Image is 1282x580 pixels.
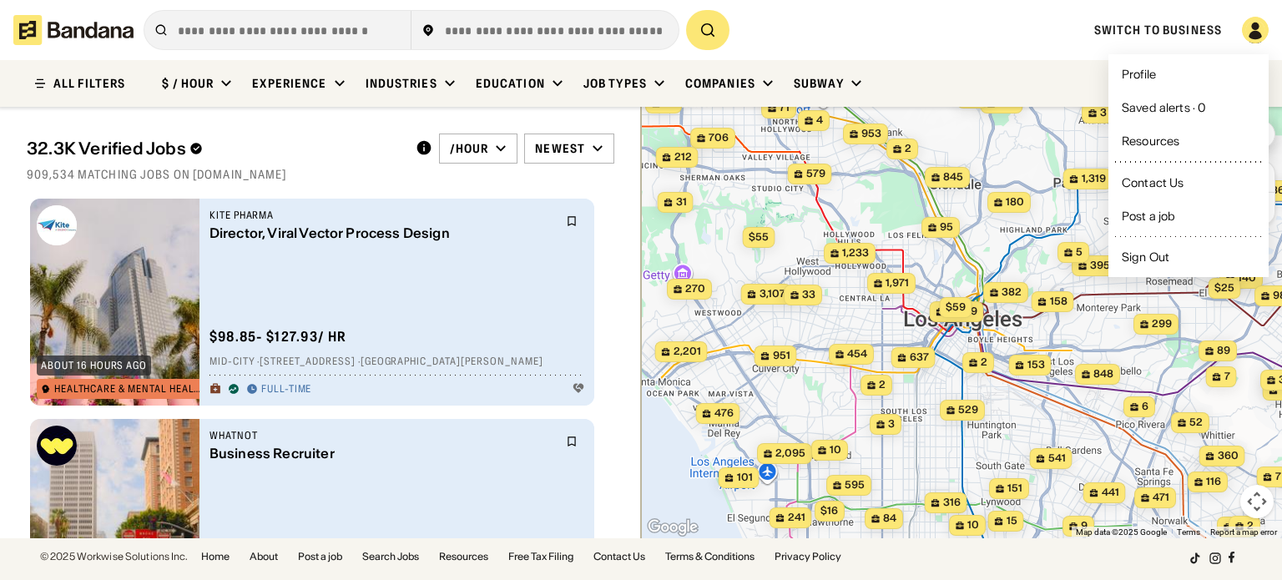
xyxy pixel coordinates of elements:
span: 7 [1275,470,1281,484]
div: about 16 hours ago [41,361,147,371]
span: 3 [1100,106,1107,120]
span: 71 [780,101,790,115]
span: 471 [1153,491,1169,505]
span: $55 [749,230,769,243]
button: Map camera controls [1240,485,1274,518]
div: Mid-City · [STREET_ADDRESS] · [GEOGRAPHIC_DATA][PERSON_NAME] [209,356,584,369]
a: Contact Us [593,552,645,562]
div: Saved alerts · 0 [1122,102,1205,113]
span: 951 [773,349,790,363]
a: Post a job [1115,203,1262,229]
span: 541 [1048,451,1066,466]
span: $59 [946,300,966,313]
span: 2 [981,356,987,370]
a: Post a job [298,552,342,562]
div: Job Types [583,76,647,91]
span: 2 [879,378,886,392]
span: 316 [943,496,961,510]
span: 454 [847,347,867,361]
a: Terms & Conditions [665,552,755,562]
span: 953 [861,127,881,141]
a: Home [201,552,230,562]
div: Education [476,76,545,91]
img: Google [645,517,700,538]
a: Terms (opens in new tab) [1177,527,1200,537]
div: Companies [685,76,755,91]
span: 6,079 [948,305,977,319]
div: Sign Out [1122,251,1169,263]
span: 270 [685,282,705,296]
a: Free Tax Filing [508,552,573,562]
a: Saved alerts · 0 [1115,94,1262,121]
div: /hour [450,141,489,156]
span: 2,095 [775,446,805,461]
span: 140 [1238,271,1256,285]
span: $25 [1214,281,1234,294]
span: 441 [1102,486,1119,500]
div: Business Recruiter [209,446,556,461]
div: Industries [366,76,437,91]
span: 4 [816,113,823,128]
span: 3 [888,417,895,431]
span: 180 [1006,195,1024,209]
span: 9 [1081,519,1088,533]
span: 116 [1206,475,1221,489]
span: 101 [737,471,753,485]
span: 3,107 [760,287,785,301]
a: Report a map error [1210,527,1277,537]
div: Newest [535,141,585,156]
div: Kite Pharma [209,209,556,222]
a: Profile [1115,61,1262,88]
div: Contact Us [1122,177,1184,189]
div: Full-time [261,383,312,396]
span: 10 [830,443,841,457]
span: 7 [1224,370,1230,384]
span: 382 [1002,285,1022,300]
span: 299 [1152,317,1172,331]
a: Switch to Business [1094,23,1222,38]
span: 153 [1027,358,1045,372]
span: 52 [1189,416,1203,430]
span: 5 [1076,245,1083,260]
span: 595 [845,478,865,492]
div: 32.3K Verified Jobs [27,139,402,159]
span: 476 [714,406,734,421]
div: Experience [252,76,326,91]
span: 2,201 [674,345,701,359]
span: 2 [1247,519,1254,533]
span: 706 [709,131,729,145]
span: 33 [802,288,815,302]
span: 579 [806,167,825,181]
img: Whatnot logo [37,426,77,466]
span: 848 [1093,367,1113,381]
span: 241 [788,511,805,525]
a: Contact Us [1115,169,1262,196]
span: 31 [676,195,687,209]
div: © 2025 Workwise Solutions Inc. [40,552,188,562]
div: $ / hour [162,76,214,91]
span: 158 [1050,295,1067,309]
div: Healthcare & Mental Health [54,384,202,394]
img: Kite Pharma logo [37,205,77,245]
a: Open this area in Google Maps (opens a new window) [645,517,700,538]
span: 159 [999,96,1017,110]
a: Resources [439,552,488,562]
a: About [250,552,278,562]
span: 360 [1218,449,1239,463]
span: 1,971 [886,276,909,290]
span: 1,319 [1082,172,1106,186]
span: 84 [883,512,896,526]
span: 89 [1217,344,1230,358]
div: grid [27,192,614,539]
span: Map data ©2025 Google [1076,527,1167,537]
div: ALL FILTERS [53,78,125,89]
span: 212 [674,150,692,164]
div: Whatnot [209,429,556,442]
span: 637 [910,351,929,365]
div: Resources [1122,135,1179,147]
span: 395 [1090,259,1110,273]
span: 2 [905,142,911,156]
div: Director, Viral Vector Process Design [209,225,556,241]
div: Post a job [1122,210,1175,222]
